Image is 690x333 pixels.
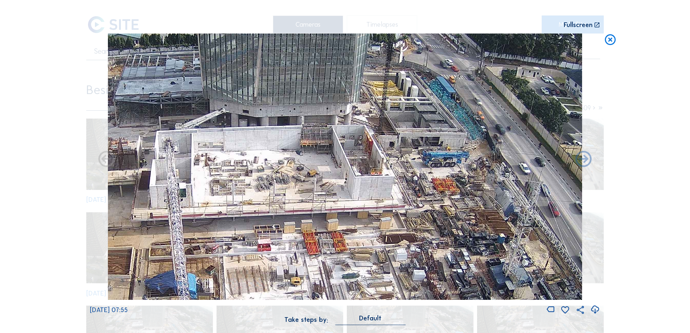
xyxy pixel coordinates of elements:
div: Fullscreen [564,22,593,28]
div: Take steps by: [284,316,328,323]
div: Default [335,315,406,325]
img: Image [108,34,582,300]
i: Forward [97,150,116,169]
i: Back [574,150,593,169]
span: [DATE] 07:55 [90,306,128,314]
div: Default [359,315,381,321]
